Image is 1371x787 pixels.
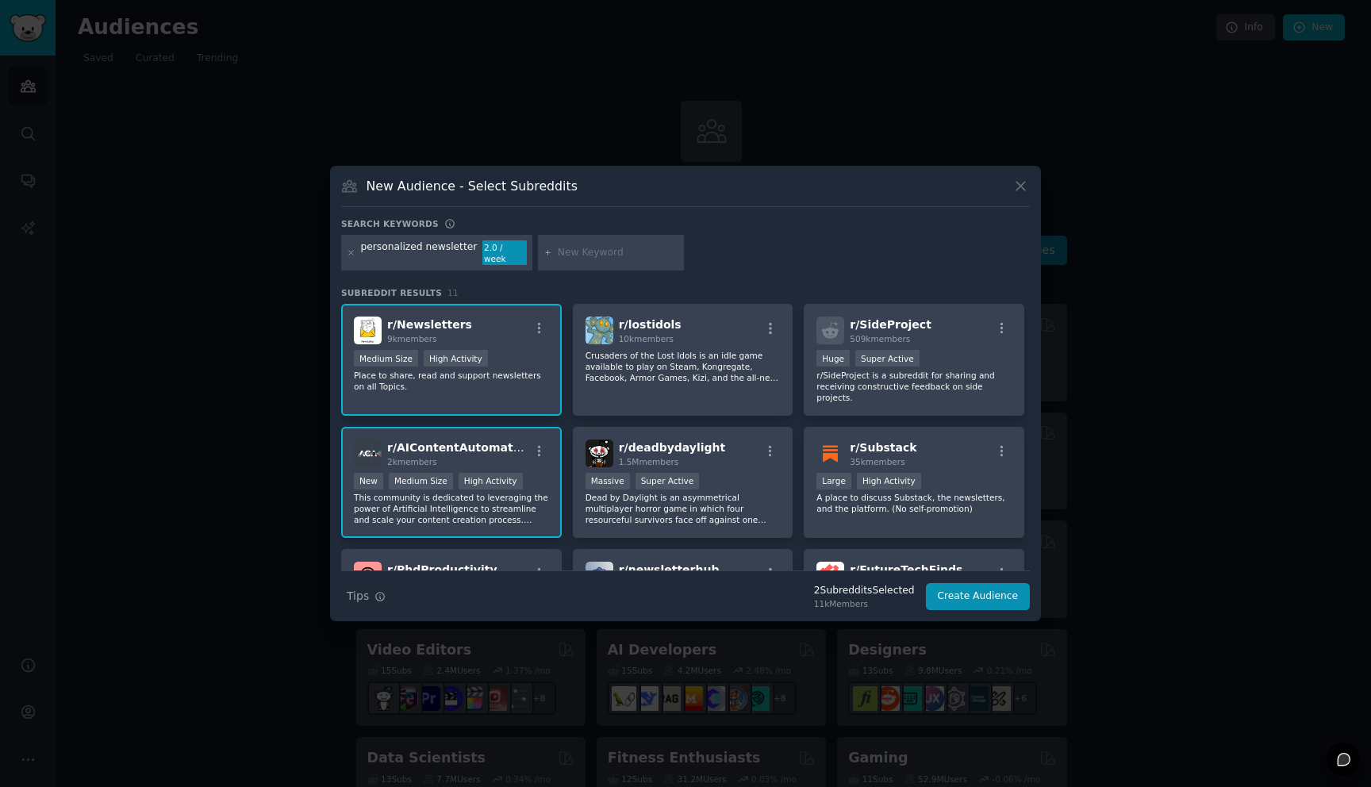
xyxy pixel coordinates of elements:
p: This community is dedicated to leveraging the power of Artificial Intelligence to streamline and ... [354,492,549,525]
span: 509k members [850,334,910,344]
img: deadbydaylight [586,440,613,467]
div: 11k Members [814,598,915,609]
span: 9k members [387,334,437,344]
span: 10k members [619,334,674,344]
div: Super Active [636,473,700,489]
span: 35k members [850,457,904,466]
span: r/ Newsletters [387,318,472,331]
div: Medium Size [389,473,453,489]
div: 2 Subreddit s Selected [814,584,915,598]
img: newsletterhub [586,562,613,589]
button: Tips [341,582,391,610]
div: Large [816,473,851,489]
div: High Activity [459,473,523,489]
img: FutureTechFinds [816,562,844,589]
div: New [354,473,383,489]
button: Create Audience [926,583,1031,610]
div: Huge [816,350,850,367]
div: High Activity [857,473,921,489]
span: r/ PhdProductivity [387,563,497,576]
img: PhdProductivity [354,562,382,589]
p: Dead by Daylight is an asymmetrical multiplayer horror game in which four resourceful survivors f... [586,492,781,525]
p: Crusaders of the Lost Idols is an idle game available to play on Steam, Kongregate, Facebook, Arm... [586,350,781,383]
input: New Keyword [558,246,678,260]
div: High Activity [424,350,488,367]
h3: New Audience - Select Subreddits [367,178,578,194]
span: r/ Substack [850,441,916,454]
span: Tips [347,588,369,605]
img: lostidols [586,317,613,344]
span: r/ SideProject [850,318,931,331]
div: Super Active [855,350,920,367]
p: r/SideProject is a subreddit for sharing and receiving constructive feedback on side projects. [816,370,1012,403]
p: Place to share, read and support newsletters on all Topics. [354,370,549,392]
img: Substack [816,440,844,467]
span: r/ AIContentAutomators [387,441,532,454]
p: A place to discuss Substack, the newsletters, and the platform. (No self-promotion) [816,492,1012,514]
div: Massive [586,473,630,489]
span: 2k members [387,457,437,466]
h3: Search keywords [341,218,439,229]
div: personalized newsletter [361,240,478,266]
div: Medium Size [354,350,418,367]
span: Subreddit Results [341,287,442,298]
img: AIContentAutomators [354,440,382,467]
span: 1.5M members [619,457,679,466]
img: Newsletters [354,317,382,344]
span: r/ lostidols [619,318,682,331]
span: 11 [447,288,459,298]
span: r/ FutureTechFinds [850,563,962,576]
span: r/ newsletterhub [619,563,720,576]
div: 2.0 / week [482,240,527,266]
span: r/ deadbydaylight [619,441,726,454]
